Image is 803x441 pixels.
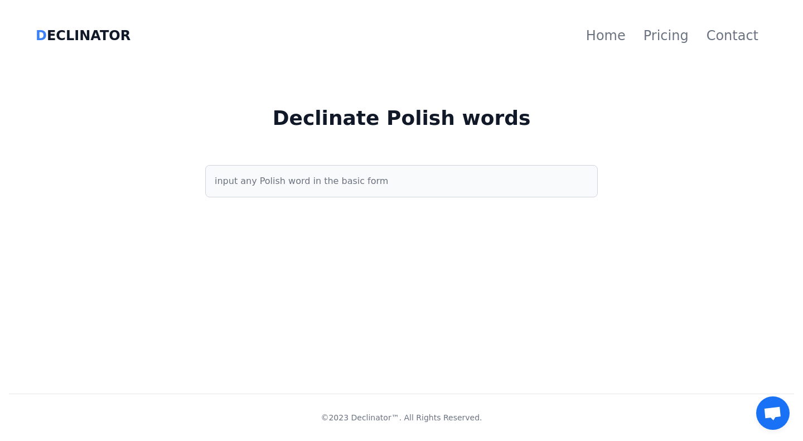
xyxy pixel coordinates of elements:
a: DECLINATOR [36,27,130,45]
a: Home [577,18,635,54]
a: Pricing [635,18,698,54]
a: Ouvrir le chat [756,396,790,430]
span: Declinate Polish words [273,106,531,129]
span: ECLINATOR [36,28,130,43]
a: Contact [698,18,767,54]
span: © 2023 . All Rights Reserved. [9,412,794,423]
span: D [36,28,47,43]
input: input any Polish word in the basic form [205,165,598,197]
a: Declinator™ [351,413,399,422]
